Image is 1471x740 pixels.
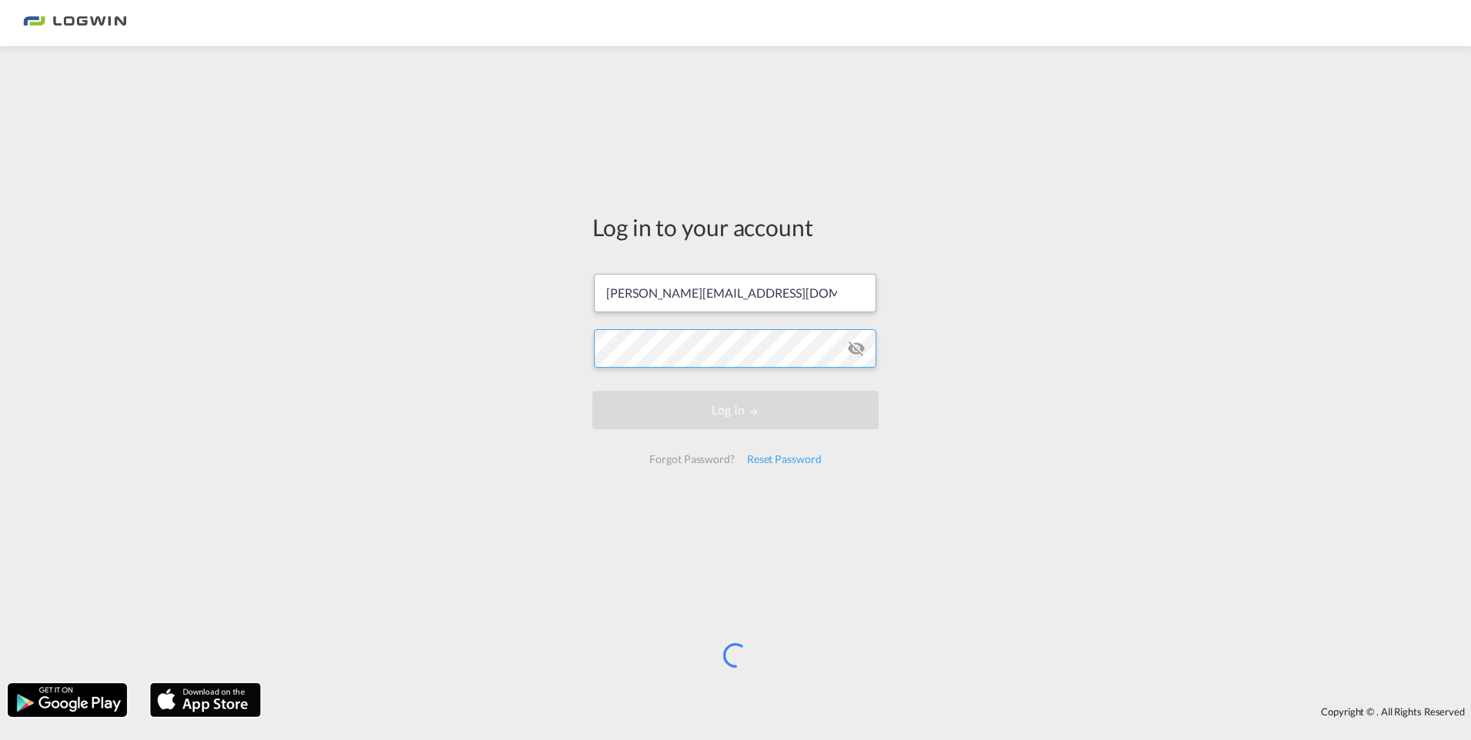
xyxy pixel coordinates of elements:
[741,445,828,473] div: Reset Password
[6,682,128,718] img: google.png
[269,698,1471,725] div: Copyright © . All Rights Reserved
[592,391,879,429] button: LOGIN
[643,445,740,473] div: Forgot Password?
[148,682,262,718] img: apple.png
[847,339,866,358] md-icon: icon-eye-off
[592,211,879,243] div: Log in to your account
[594,274,876,312] input: Enter email/phone number
[23,6,127,41] img: bc73a0e0d8c111efacd525e4c8ad7d32.png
